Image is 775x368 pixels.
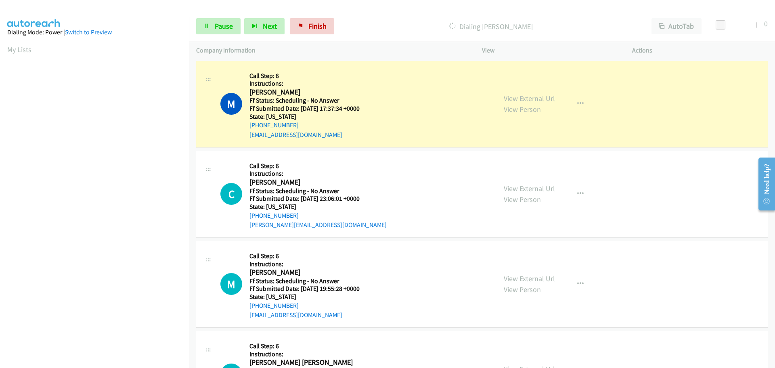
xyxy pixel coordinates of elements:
[220,273,242,295] div: The call is yet to be attempted
[504,285,541,294] a: View Person
[249,268,370,277] h2: [PERSON_NAME]
[249,80,370,88] h5: Instructions:
[249,162,387,170] h5: Call Step: 6
[249,358,370,367] h2: [PERSON_NAME] [PERSON_NAME]
[249,212,299,219] a: [PHONE_NUMBER]
[249,113,370,121] h5: State: [US_STATE]
[249,72,370,80] h5: Call Step: 6
[764,18,768,29] div: 0
[249,260,370,268] h5: Instructions:
[249,221,387,229] a: [PERSON_NAME][EMAIL_ADDRESS][DOMAIN_NAME]
[7,45,31,54] a: My Lists
[249,88,370,97] h2: [PERSON_NAME]
[290,18,334,34] a: Finish
[752,152,775,216] iframe: Resource Center
[249,350,370,358] h5: Instructions:
[504,184,555,193] a: View External Url
[244,18,285,34] button: Next
[249,252,370,260] h5: Call Step: 6
[249,311,342,319] a: [EMAIL_ADDRESS][DOMAIN_NAME]
[504,105,541,114] a: View Person
[263,21,277,31] span: Next
[249,342,370,350] h5: Call Step: 6
[249,277,370,285] h5: Ff Status: Scheduling - No Answer
[249,293,370,301] h5: State: [US_STATE]
[220,93,242,115] h1: M
[249,203,387,211] h5: State: [US_STATE]
[249,131,342,139] a: [EMAIL_ADDRESS][DOMAIN_NAME]
[220,273,242,295] h1: M
[482,46,618,55] p: View
[249,170,387,178] h5: Instructions:
[249,105,370,113] h5: Ff Submitted Date: [DATE] 17:37:34 +0000
[345,21,637,32] p: Dialing [PERSON_NAME]
[249,178,370,187] h2: [PERSON_NAME]
[504,195,541,204] a: View Person
[249,121,299,129] a: [PHONE_NUMBER]
[504,274,555,283] a: View External Url
[249,285,370,293] h5: Ff Submitted Date: [DATE] 19:55:28 +0000
[220,183,242,205] h1: C
[249,97,370,105] h5: Ff Status: Scheduling - No Answer
[249,195,387,203] h5: Ff Submitted Date: [DATE] 23:06:01 +0000
[196,18,241,34] a: Pause
[504,94,555,103] a: View External Url
[249,187,387,195] h5: Ff Status: Scheduling - No Answer
[720,22,757,28] div: Delay between calls (in seconds)
[651,18,702,34] button: AutoTab
[196,46,467,55] p: Company Information
[65,28,112,36] a: Switch to Preview
[215,21,233,31] span: Pause
[7,27,182,37] div: Dialing Mode: Power |
[308,21,327,31] span: Finish
[632,46,768,55] p: Actions
[220,183,242,205] div: The call is yet to be attempted
[249,302,299,309] a: [PHONE_NUMBER]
